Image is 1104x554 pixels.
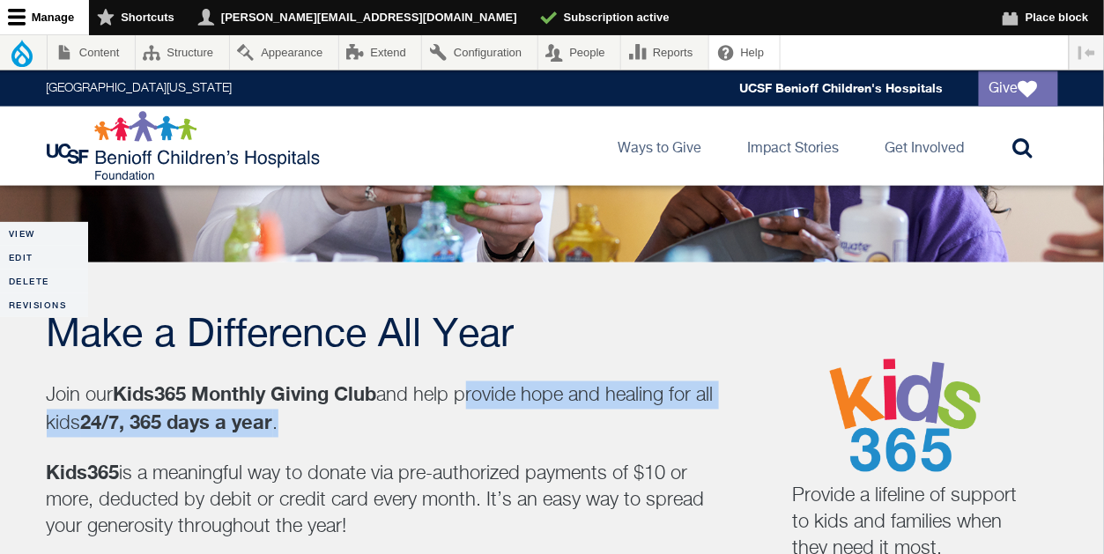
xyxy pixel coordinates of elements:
[979,71,1058,107] a: Give
[136,35,229,70] a: Structure
[48,35,135,70] a: Content
[538,35,621,70] a: People
[604,107,716,186] a: Ways to Give
[871,107,979,186] a: Get Involved
[47,111,324,181] img: Logo for UCSF Benioff Children's Hospitals Foundation
[47,462,120,484] strong: Kids365
[830,464,994,480] a: Kids365
[81,411,273,434] strong: 24/7, 365 days a year
[47,381,723,438] p: Join our and help provide hope and healing for all kids .
[47,83,233,95] a: [GEOGRAPHIC_DATA][US_STATE]
[230,35,338,70] a: Appearance
[422,35,537,70] a: Configuration
[339,35,422,70] a: Extend
[621,35,708,70] a: Reports
[47,315,723,355] h2: Make a Difference All Year
[114,383,377,406] strong: Kids365 Monthly Giving Club
[1070,35,1104,70] button: Vertical orientation
[740,81,944,96] a: UCSF Benioff Children's Hospitals
[830,359,994,476] img: KIDS365
[734,107,854,186] a: Impact Stories
[709,35,780,70] a: Help
[47,460,723,541] p: is a meaningful way to donate via pre-authorized payments of $10 or more, deducted by debit or cr...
